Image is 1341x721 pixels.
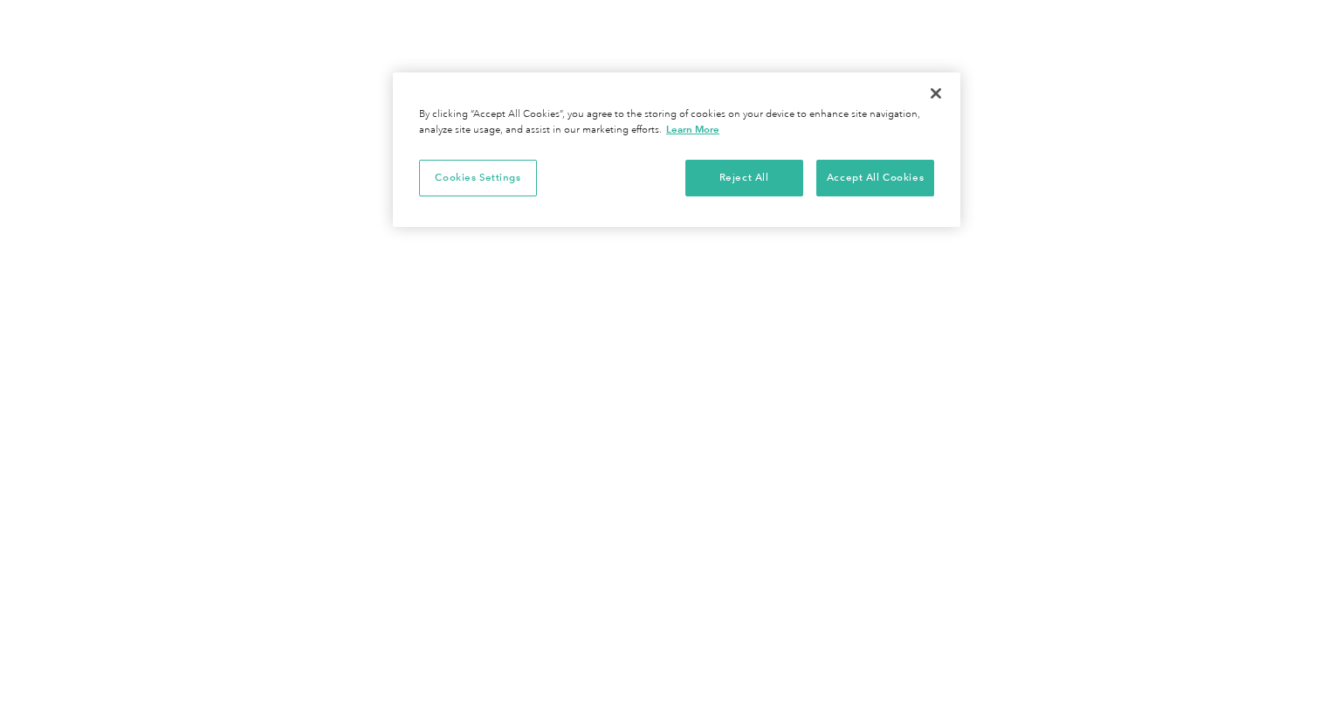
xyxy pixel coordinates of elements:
div: By clicking “Accept All Cookies”, you agree to the storing of cookies on your device to enhance s... [419,107,934,138]
button: Reject All [685,160,803,196]
button: Accept All Cookies [816,160,934,196]
div: Privacy [393,72,960,227]
button: Cookies Settings [419,160,537,196]
button: Close [917,74,955,113]
div: Cookie banner [393,72,960,227]
a: More information about your privacy, opens in a new tab [666,123,719,135]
